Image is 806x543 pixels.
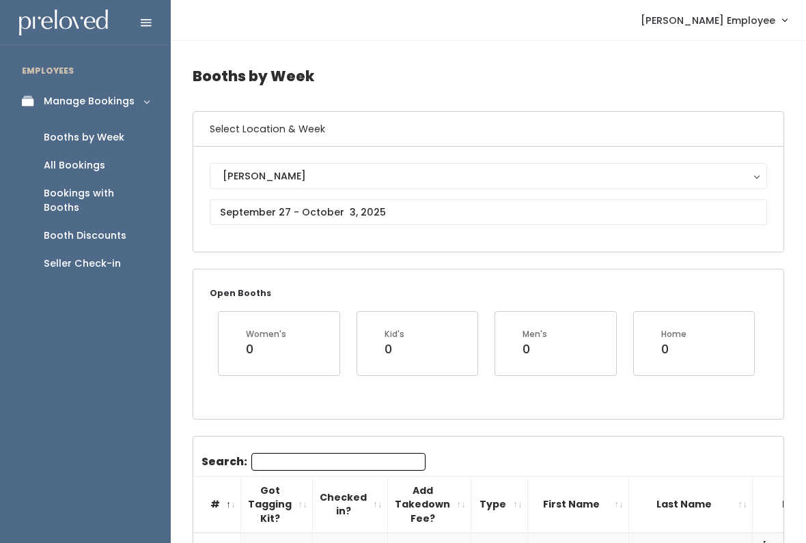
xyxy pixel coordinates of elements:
[241,476,313,533] th: Got Tagging Kit?: activate to sort column ascending
[629,476,753,533] th: Last Name: activate to sort column ascending
[641,13,775,28] span: [PERSON_NAME] Employee
[193,57,784,95] h4: Booths by Week
[471,476,528,533] th: Type: activate to sort column ascending
[44,256,121,271] div: Seller Check-in
[44,158,105,173] div: All Bookings
[223,168,754,184] div: [PERSON_NAME]
[44,186,149,215] div: Bookings with Booths
[251,453,426,471] input: Search:
[388,476,471,533] th: Add Takedown Fee?: activate to sort column ascending
[523,340,547,358] div: 0
[201,453,426,471] label: Search:
[44,130,124,145] div: Booths by Week
[523,328,547,340] div: Men's
[528,476,629,533] th: First Name: activate to sort column ascending
[246,340,286,358] div: 0
[210,163,767,189] button: [PERSON_NAME]
[313,476,388,533] th: Checked in?: activate to sort column ascending
[210,199,767,225] input: September 27 - October 3, 2025
[385,328,404,340] div: Kid's
[210,287,271,299] small: Open Booths
[19,10,108,36] img: preloved logo
[193,112,783,147] h6: Select Location & Week
[385,340,404,358] div: 0
[661,340,686,358] div: 0
[246,328,286,340] div: Women's
[627,5,801,35] a: [PERSON_NAME] Employee
[193,476,241,533] th: #: activate to sort column descending
[44,229,126,243] div: Booth Discounts
[44,94,135,108] div: Manage Bookings
[661,328,686,340] div: Home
